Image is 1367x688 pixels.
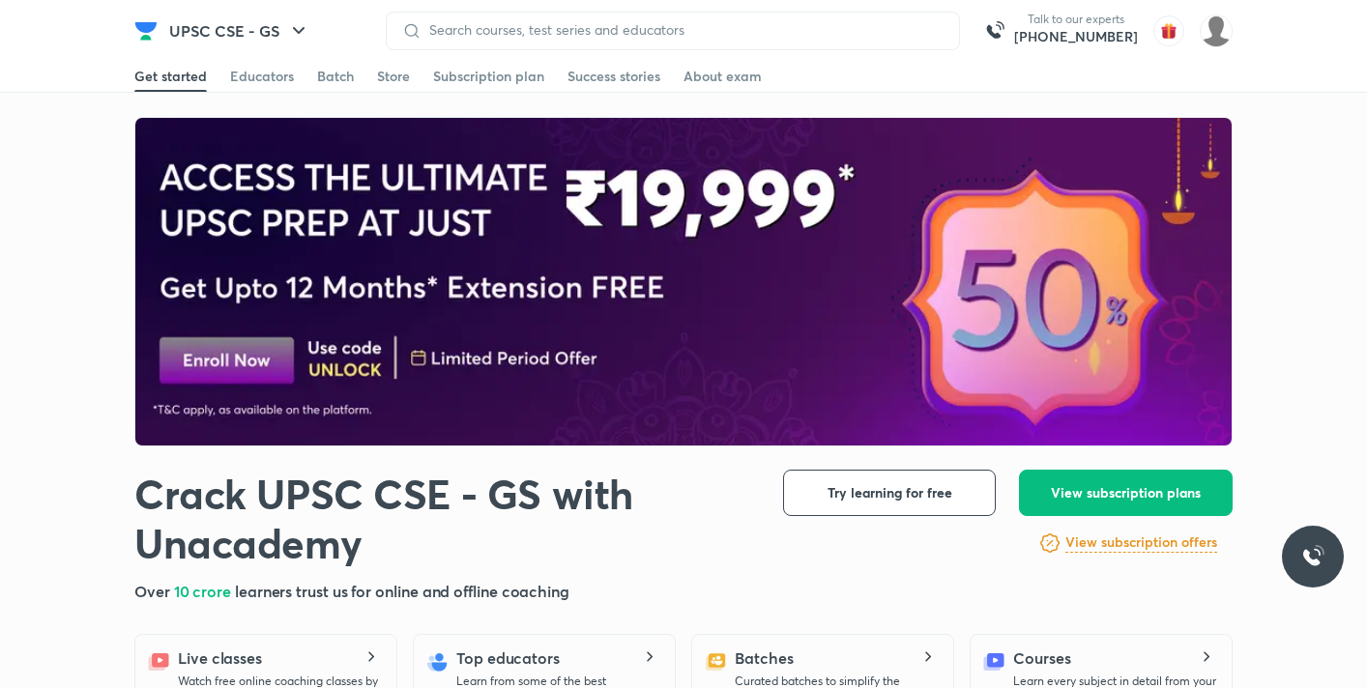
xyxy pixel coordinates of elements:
[683,67,762,86] div: About exam
[134,470,752,568] h1: Crack UPSC CSE - GS with Unacademy
[1301,545,1324,568] img: ttu
[377,61,410,92] a: Store
[317,61,354,92] a: Batch
[134,67,207,86] div: Get started
[1200,14,1233,47] img: Dhriti
[433,67,544,86] div: Subscription plan
[235,581,569,601] span: learners trust us for online and offline coaching
[975,12,1014,50] img: call-us
[1014,12,1138,27] p: Talk to our experts
[567,67,660,86] div: Success stories
[1153,15,1184,46] img: avatar
[230,61,294,92] a: Educators
[422,22,944,38] input: Search courses, test series and educators
[1065,532,1217,553] h6: View subscription offers
[1014,27,1138,46] a: [PHONE_NUMBER]
[178,646,262,670] h5: Live classes
[567,61,660,92] a: Success stories
[683,61,762,92] a: About exam
[735,646,793,670] h5: Batches
[134,19,158,43] img: Company Logo
[1051,483,1201,502] span: View subscription plans
[1019,470,1233,516] button: View subscription plans
[783,470,996,516] button: Try learning for free
[174,581,235,601] span: 10 crore
[158,12,322,50] button: UPSC CSE - GS
[230,67,294,86] div: Educators
[1013,646,1070,670] h5: Courses
[377,67,410,86] div: Store
[828,483,952,502] span: Try learning for free
[134,581,174,601] span: Over
[456,646,560,670] h5: Top educators
[433,61,544,92] a: Subscription plan
[1065,531,1217,555] a: View subscription offers
[134,61,207,92] a: Get started
[317,67,354,86] div: Batch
